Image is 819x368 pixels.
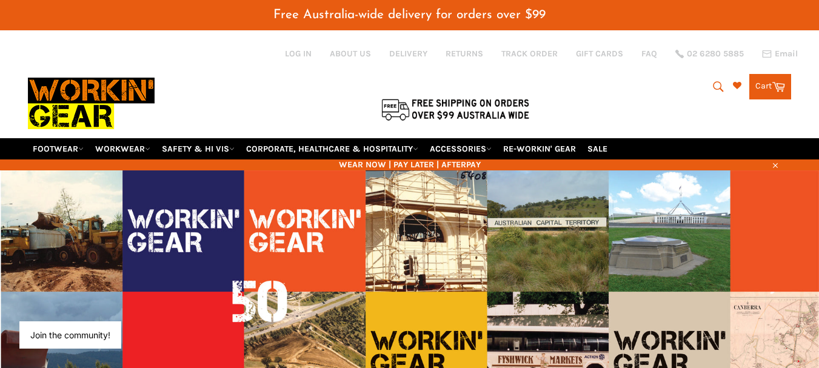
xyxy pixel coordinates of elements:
span: 02 6280 5885 [687,50,744,58]
span: Email [775,50,798,58]
a: ABOUT US [330,48,371,59]
img: Flat $9.95 shipping Australia wide [379,96,531,122]
a: 02 6280 5885 [675,50,744,58]
a: Email [762,49,798,59]
a: TRACK ORDER [501,48,558,59]
a: SALE [583,138,612,159]
a: FOOTWEAR [28,138,89,159]
a: Cart [749,74,791,99]
a: FAQ [641,48,657,59]
span: Free Australia-wide delivery for orders over $99 [273,8,546,21]
a: CORPORATE, HEALTHCARE & HOSPITALITY [241,138,423,159]
a: WORKWEAR [90,138,155,159]
button: Join the community! [30,330,110,340]
a: GIFT CARDS [576,48,623,59]
span: WEAR NOW | PAY LATER | AFTERPAY [28,159,792,170]
img: Workin Gear leaders in Workwear, Safety Boots, PPE, Uniforms. Australia's No.1 in Workwear [28,69,155,138]
a: ACCESSORIES [425,138,496,159]
a: SAFETY & HI VIS [157,138,239,159]
a: DELIVERY [389,48,427,59]
a: RE-WORKIN' GEAR [498,138,581,159]
a: RETURNS [446,48,483,59]
a: Log in [285,49,312,59]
